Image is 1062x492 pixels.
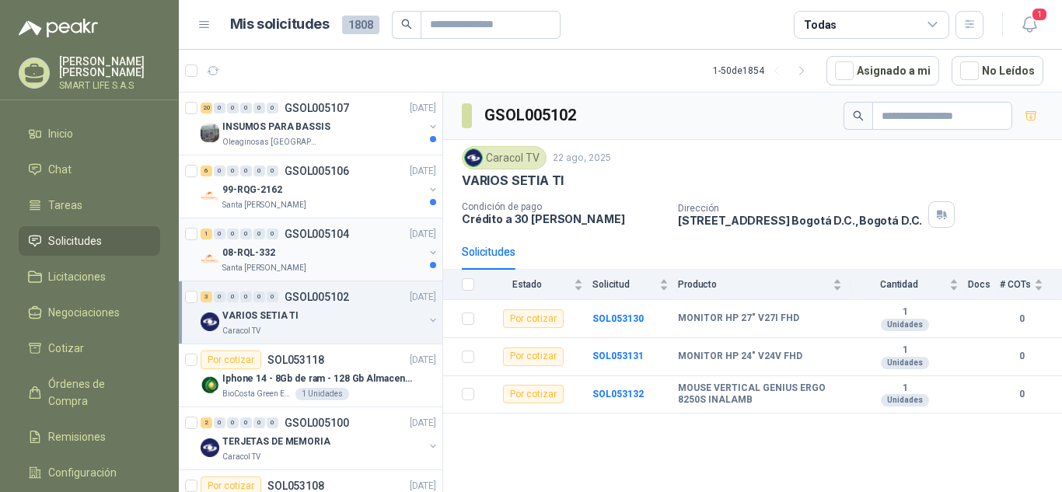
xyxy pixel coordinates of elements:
p: VARIOS SETIA TI [222,309,299,323]
p: [STREET_ADDRESS] Bogotá D.C. , Bogotá D.C. [678,214,922,227]
a: Inicio [19,119,160,148]
div: 0 [214,417,225,428]
div: 0 [214,229,225,239]
div: 6 [201,166,212,176]
p: [DATE] [410,101,436,116]
div: 1 - 50 de 1854 [713,58,814,83]
p: GSOL005106 [285,166,349,176]
span: Configuración [48,464,117,481]
p: Condición de pago [462,201,665,212]
th: Docs [968,270,1000,300]
a: 1 0 0 0 0 0 GSOL005104[DATE] Company Logo08-RQL-332Santa [PERSON_NAME] [201,225,439,274]
div: 0 [253,103,265,113]
a: Configuración [19,458,160,487]
span: Remisiones [48,428,106,445]
b: 1 [851,382,959,395]
b: 0 [1000,387,1043,402]
a: Órdenes de Compra [19,369,160,416]
div: 0 [253,417,265,428]
div: 2 [201,417,212,428]
span: Inicio [48,125,73,142]
p: TERJETAS DE MEMORIA [222,434,330,449]
p: [DATE] [410,353,436,368]
div: Por cotizar [503,347,564,366]
a: Licitaciones [19,262,160,291]
div: Unidades [881,319,929,331]
p: GSOL005102 [285,291,349,302]
th: Estado [484,270,592,300]
a: Por cotizarSOL053118[DATE] Company LogoIphone 14 - 8Gb de ram - 128 Gb AlmacenamientoBioCosta Gre... [179,344,442,407]
div: 0 [253,166,265,176]
p: VARIOS SETIA TI [462,173,564,189]
p: [DATE] [410,164,436,179]
div: 20 [201,103,212,113]
span: Cotizar [48,340,84,357]
p: Caracol TV [222,451,260,463]
th: Solicitud [592,270,678,300]
button: 1 [1015,11,1043,39]
a: Chat [19,155,160,184]
img: Company Logo [201,375,219,394]
p: 99-RQG-2162 [222,183,282,197]
div: Caracol TV [462,146,547,169]
p: Iphone 14 - 8Gb de ram - 128 Gb Almacenamiento [222,372,416,386]
div: 0 [267,291,278,302]
div: 0 [227,291,239,302]
b: 0 [1000,312,1043,326]
b: 1 [851,344,959,357]
img: Company Logo [201,438,219,457]
a: 6 0 0 0 0 0 GSOL005106[DATE] Company Logo99-RQG-2162Santa [PERSON_NAME] [201,162,439,211]
div: 0 [240,417,252,428]
div: 0 [253,229,265,239]
a: Remisiones [19,422,160,452]
div: Por cotizar [503,309,564,328]
a: 2 0 0 0 0 0 GSOL005100[DATE] Company LogoTERJETAS DE MEMORIACaracol TV [201,413,439,463]
p: BioCosta Green Energy S.A.S [222,388,292,400]
p: Oleaginosas [GEOGRAPHIC_DATA][PERSON_NAME] [222,136,320,148]
p: [DATE] [410,290,436,305]
div: 0 [227,417,239,428]
div: 0 [267,229,278,239]
p: Caracol TV [222,325,260,337]
th: Producto [678,270,851,300]
b: SOL053131 [592,351,644,361]
span: Solicitudes [48,232,102,249]
a: Negociaciones [19,298,160,327]
p: SOL053108 [267,480,324,491]
img: Company Logo [201,312,219,331]
p: INSUMOS PARA BASSIS [222,120,330,134]
p: Dirección [678,203,922,214]
p: SMART LIFE S.A.S [59,81,160,90]
span: Solicitud [592,279,656,290]
img: Company Logo [201,249,219,268]
span: Tareas [48,197,82,214]
p: [PERSON_NAME] [PERSON_NAME] [59,56,160,78]
a: SOL053130 [592,313,644,324]
span: 1 [1031,7,1048,22]
p: 08-RQL-332 [222,246,275,260]
span: Producto [678,279,830,290]
img: Company Logo [201,124,219,142]
span: # COTs [1000,279,1031,290]
p: GSOL005100 [285,417,349,428]
div: Unidades [881,394,929,407]
span: Estado [484,279,571,290]
p: [DATE] [410,416,436,431]
h3: GSOL005102 [484,103,578,127]
a: Cotizar [19,333,160,363]
a: 3 0 0 0 0 0 GSOL005102[DATE] Company LogoVARIOS SETIA TICaracol TV [201,288,439,337]
span: Órdenes de Compra [48,375,145,410]
div: 0 [253,291,265,302]
div: 0 [267,417,278,428]
img: Logo peakr [19,19,98,37]
div: Solicitudes [462,243,515,260]
span: 1808 [342,16,379,34]
p: Crédito a 30 [PERSON_NAME] [462,212,665,225]
p: SOL053118 [267,354,324,365]
p: GSOL005107 [285,103,349,113]
span: Chat [48,161,72,178]
div: 1 [201,229,212,239]
p: [DATE] [410,227,436,242]
div: 0 [227,103,239,113]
